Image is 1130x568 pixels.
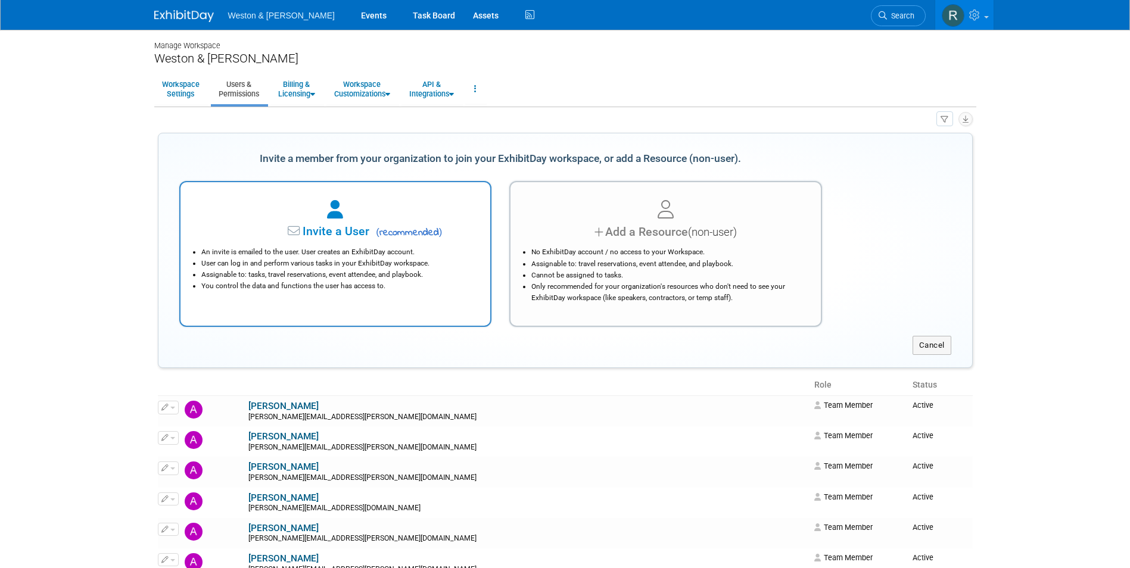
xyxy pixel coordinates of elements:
li: User can log in and perform various tasks in your ExhibitDay workspace. [201,258,476,269]
li: An invite is emailed to the user. User creates an ExhibitDay account. [201,246,476,258]
li: Assignable to: tasks, travel reservations, event attendee, and playbook. [201,269,476,280]
span: Active [913,553,933,562]
a: Search [871,5,926,26]
img: ExhibitDay [154,10,214,22]
a: [PERSON_NAME] [248,553,319,564]
span: Invite a User [228,224,369,238]
span: Active [913,431,933,440]
a: [PERSON_NAME] [248,431,319,442]
th: Role [810,375,908,395]
a: Billing &Licensing [270,74,323,104]
div: Add a Resource [525,223,806,241]
a: [PERSON_NAME] [248,492,319,503]
div: [PERSON_NAME][EMAIL_ADDRESS][PERSON_NAME][DOMAIN_NAME] [248,443,807,452]
li: You control the data and functions the user has access to. [201,280,476,292]
span: Active [913,401,933,410]
a: Users &Permissions [211,74,267,104]
div: [PERSON_NAME][EMAIL_ADDRESS][PERSON_NAME][DOMAIN_NAME] [248,534,807,544]
span: Active [913,492,933,501]
div: Weston & [PERSON_NAME] [154,51,976,66]
span: Search [887,11,914,20]
div: [PERSON_NAME][EMAIL_ADDRESS][PERSON_NAME][DOMAIN_NAME] [248,473,807,483]
img: Alexandra Gaspar [185,492,203,510]
span: ( [376,226,379,238]
span: Active [913,461,933,470]
span: Team Member [814,461,873,470]
img: Alex Dwyer [185,431,203,449]
a: API &Integrations [401,74,462,104]
span: Team Member [814,523,873,532]
th: Status [908,375,972,395]
a: WorkspaceSettings [154,74,207,104]
button: Cancel [913,336,951,355]
li: Assignable to: travel reservations, event attendee, and playbook. [531,258,806,270]
span: Team Member [814,553,873,562]
span: recommended [372,226,442,240]
span: Team Member [814,401,873,410]
a: [PERSON_NAME] [248,401,319,411]
a: [PERSON_NAME] [248,523,319,533]
div: Invite a member from your organization to join your ExhibitDay workspace, or add a Resource (non-... [179,146,822,172]
span: Team Member [814,431,873,440]
div: Manage Workspace [154,30,976,51]
img: Aaron Kearnan [185,401,203,419]
img: Allie Goldberg [185,523,203,541]
span: Team Member [814,492,873,501]
li: Cannot be assigned to tasks. [531,270,806,281]
span: ) [439,226,443,238]
img: Roberta Sinclair [942,4,964,27]
div: [PERSON_NAME][EMAIL_ADDRESS][DOMAIN_NAME] [248,504,807,513]
img: Alex Simpson [185,461,203,479]
div: [PERSON_NAME][EMAIL_ADDRESS][PERSON_NAME][DOMAIN_NAME] [248,413,807,422]
li: No ExhibitDay account / no access to your Workspace. [531,246,806,258]
span: Weston & [PERSON_NAME] [228,11,335,20]
a: WorkspaceCustomizations [326,74,398,104]
a: [PERSON_NAME] [248,461,319,472]
span: Active [913,523,933,532]
li: Only recommended for your organization's resources who don't need to see your ExhibitDay workspac... [531,281,806,304]
span: (non-user) [688,226,737,239]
